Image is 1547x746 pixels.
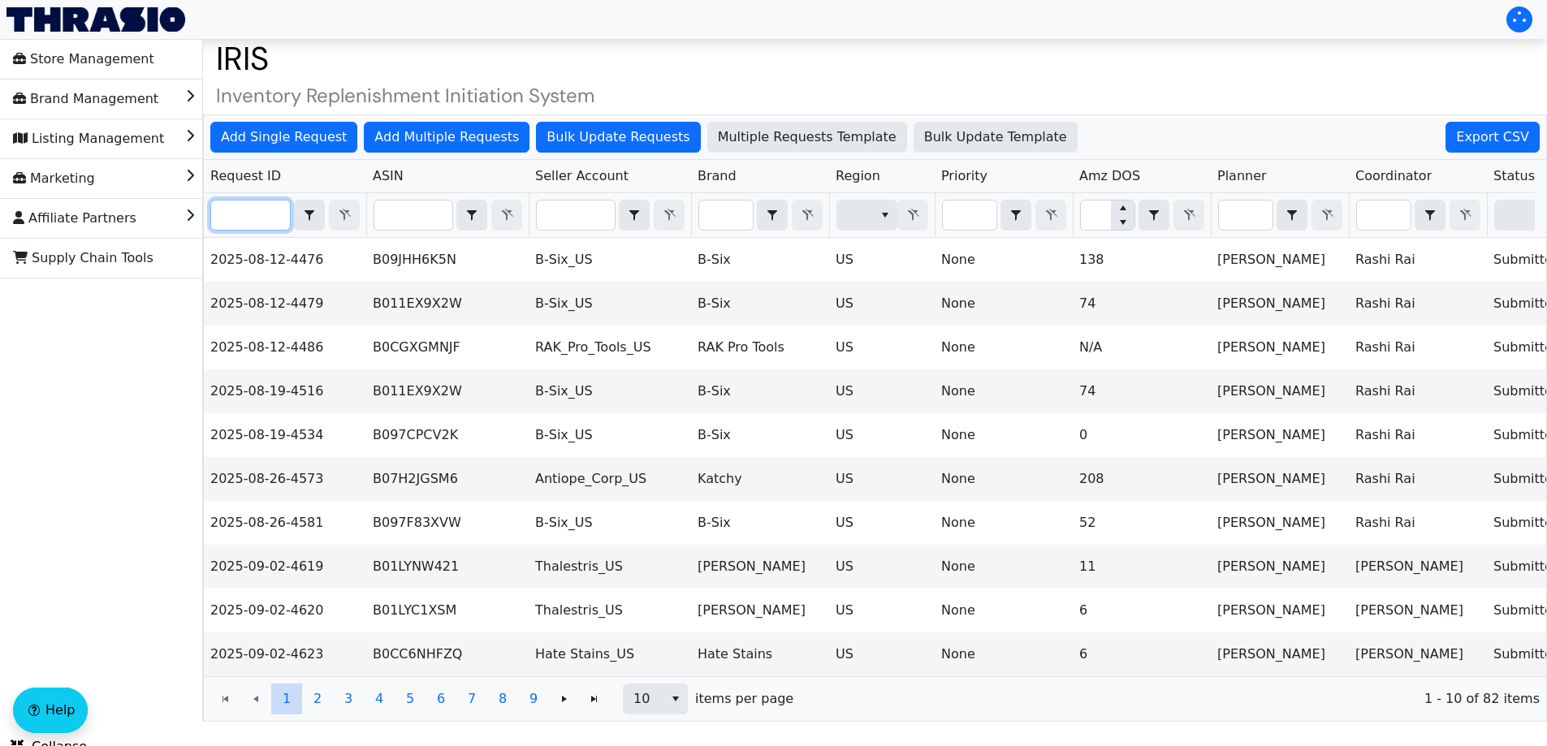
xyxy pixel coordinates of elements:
td: Rashi Rai [1349,326,1487,369]
button: select [295,201,324,230]
button: Add Multiple Requests [364,122,529,153]
input: Filter [537,201,615,230]
td: B-Six_US [529,369,691,413]
button: select [1277,201,1307,230]
td: 2025-08-19-4534 [204,413,366,457]
td: 138 [1073,238,1211,282]
span: Add Multiple Requests [374,127,519,147]
td: US [829,589,935,632]
th: Filter [829,193,935,238]
td: [PERSON_NAME] [1211,457,1349,501]
button: select [873,201,897,230]
span: 8 [499,689,507,709]
td: US [829,282,935,326]
span: 2 [313,689,322,709]
span: 10 [633,689,654,709]
td: 2025-08-26-4581 [204,501,366,545]
td: 2025-08-19-4516 [204,369,366,413]
span: Bulk Update Requests [547,127,689,147]
input: Filter [699,201,753,230]
td: B01LYC1XSM [366,589,529,632]
span: Amz DOS [1079,166,1140,186]
button: Page 3 [333,683,364,714]
span: Store Management [13,46,154,72]
span: ASIN [373,166,404,186]
button: Page 4 [364,683,395,714]
td: None [935,545,1073,589]
th: Filter [1349,193,1487,238]
span: 9 [529,689,538,709]
td: B011EX9X2W [366,369,529,413]
button: Multiple Requests Template [707,122,907,153]
td: [PERSON_NAME] [1211,413,1349,457]
span: Brand Management [13,86,158,112]
button: Increase value [1111,201,1134,215]
button: select [1001,201,1031,230]
button: Page 8 [487,683,518,714]
span: Brand [698,166,737,186]
td: 6 [1073,632,1211,676]
td: US [829,457,935,501]
td: US [829,545,935,589]
button: Bulk Update Requests [536,122,700,153]
h1: IRIS [203,39,1547,78]
td: US [829,369,935,413]
span: 7 [468,689,476,709]
td: B-Six_US [529,238,691,282]
td: B-Six [691,501,829,545]
span: Supply Chain Tools [13,245,153,271]
button: Page 6 [426,683,456,714]
span: 4 [375,689,383,709]
button: select [663,684,687,714]
td: [PERSON_NAME] [1349,545,1487,589]
td: [PERSON_NAME] [1211,369,1349,413]
span: Choose Operator [757,200,788,231]
span: Choose Operator [456,200,487,231]
td: [PERSON_NAME] [1211,501,1349,545]
td: [PERSON_NAME] [1349,632,1487,676]
td: B-Six [691,369,829,413]
button: select [620,201,649,230]
td: Rashi Rai [1349,501,1487,545]
span: Coordinator [1355,166,1432,186]
div: Export CSV [1445,122,1540,153]
td: None [935,413,1073,457]
input: Filter [374,201,452,230]
td: 2025-09-02-4620 [204,589,366,632]
button: select [758,201,787,230]
button: Page 5 [395,683,426,714]
td: B011EX9X2W [366,282,529,326]
td: [PERSON_NAME] [1211,326,1349,369]
td: Rashi Rai [1349,238,1487,282]
span: Bulk Update Template [924,127,1067,147]
td: B-Six [691,413,829,457]
td: 52 [1073,501,1211,545]
td: B097F83XVW [366,501,529,545]
input: Filter [1081,201,1111,230]
td: 2025-08-12-4479 [204,282,366,326]
td: 2025-09-02-4623 [204,632,366,676]
input: Filter [943,201,996,230]
td: US [829,632,935,676]
span: Marketing [13,166,95,192]
span: 1 [283,689,291,709]
span: 6 [437,689,445,709]
th: Filter [935,193,1073,238]
td: B097CPCV2K [366,413,529,457]
td: 208 [1073,457,1211,501]
button: Page 1 [271,683,302,714]
span: Help [45,701,75,720]
td: US [829,413,935,457]
span: Filter [836,200,897,231]
td: None [935,282,1073,326]
span: Multiple Requests Template [718,127,897,147]
th: Filter [204,193,366,238]
th: Filter [1211,193,1349,238]
span: Request ID [210,166,281,186]
td: 0 [1073,413,1211,457]
button: select [1139,201,1169,230]
span: Status [1493,166,1535,186]
td: None [935,501,1073,545]
td: 11 [1073,545,1211,589]
th: Filter [691,193,829,238]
